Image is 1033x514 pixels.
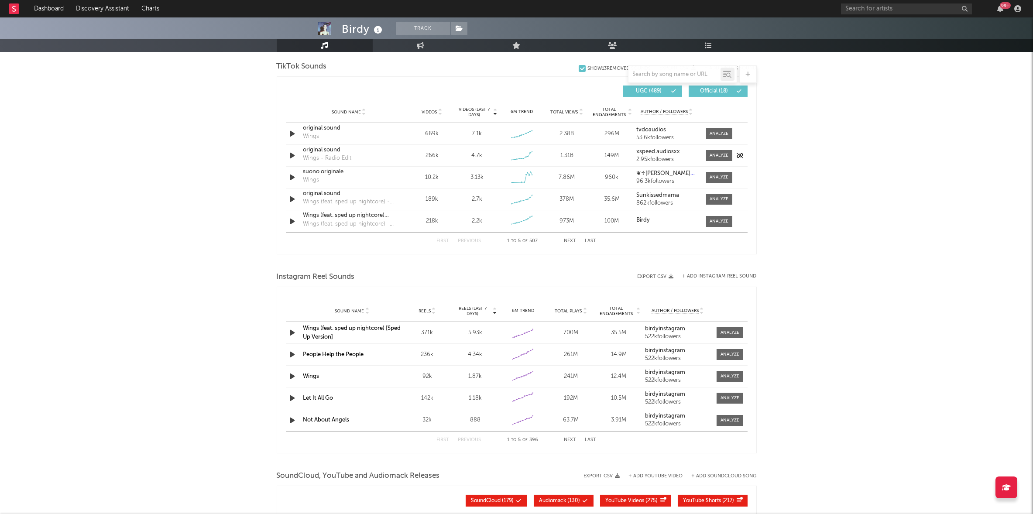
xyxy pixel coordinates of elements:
div: 99 + [1000,2,1011,9]
div: Wings - Radio Edit [303,154,352,163]
div: Wings (feat. sped up nightcore) [Sped Up Version] [303,211,395,220]
span: Audiomack [539,498,566,504]
span: Official ( 18 ) [694,89,734,94]
button: Last [585,239,597,243]
div: 236k [405,350,449,359]
strong: birdyinstagram [645,348,685,353]
span: of [523,239,528,243]
div: 2.7k [472,195,482,204]
div: Wings [303,132,319,141]
div: 378M [546,195,587,204]
input: Search for artists [841,3,972,14]
button: Previous [458,239,481,243]
strong: birdyinstagram [645,413,685,419]
div: 3.91M [597,416,641,425]
strong: ❦♱[PERSON_NAME]♱❦(❀╹◡╹) [636,171,720,176]
button: + Add SoundCloud Song [692,474,757,479]
div: 10.2k [412,173,453,182]
div: 1.31B [546,151,587,160]
a: birdyinstagram [645,370,710,376]
button: UGC(489) [623,86,682,97]
a: Not About Angels [303,417,350,423]
a: original sound [303,146,395,154]
div: 2.2k [472,217,482,226]
strong: birdyinstagram [645,391,685,397]
span: Videos [422,110,437,115]
button: First [437,438,450,442]
div: 6M Trend [501,308,545,314]
div: 973M [546,217,587,226]
div: 4.34k [453,350,497,359]
button: Audiomack(130) [534,495,594,507]
button: Next [564,239,577,243]
span: ( 275 ) [606,498,658,504]
a: People Help the People [303,352,364,357]
strong: birdyinstagram [645,370,685,375]
span: Reels (last 7 days) [453,306,492,316]
button: Export CSV [638,274,674,279]
span: SoundCloud [471,498,501,504]
a: birdyinstagram [645,326,710,332]
a: Wings (feat. sped up nightcore) [Sped Up Version] [303,326,401,340]
button: First [437,239,450,243]
button: Next [564,438,577,442]
div: 189k [412,195,453,204]
div: 96.3k followers [636,178,697,185]
button: Previous [458,438,481,442]
div: 218k [412,217,453,226]
a: birdyinstagram [645,413,710,419]
div: 7.1k [472,130,482,138]
button: Track [396,22,450,35]
div: 142k [405,394,449,403]
div: 371k [405,329,449,337]
a: suono originale [303,168,395,176]
button: SoundCloud(179) [466,495,527,507]
button: + Add Instagram Reel Sound [683,274,757,279]
div: + Add Instagram Reel Sound [674,274,757,279]
button: + Add YouTube Video [629,474,683,479]
div: 2.95k followers [636,157,697,163]
span: Total Engagements [591,107,627,117]
button: YouTube Shorts(217) [678,495,748,507]
span: of [522,438,528,442]
strong: Sunkissedmama [636,192,679,198]
span: Videos (last 7 days) [456,107,492,117]
a: Sunkissedmama [636,192,697,199]
div: 522k followers [645,421,710,427]
span: Reels [419,308,431,314]
div: + Add YouTube Video [620,474,683,479]
a: tvdoaudios [636,127,697,133]
div: 522k followers [645,377,710,384]
div: 241M [549,372,593,381]
div: 522k followers [645,334,710,340]
button: Export CSV [584,473,620,479]
span: Author / Followers [652,308,699,314]
div: 522k followers [645,399,710,405]
button: YouTube Videos(275) [600,495,671,507]
div: 35.6M [591,195,632,204]
span: to [511,438,516,442]
div: 261M [549,350,593,359]
div: 522k followers [645,356,710,362]
a: xspeed.audiosxx [636,149,697,155]
a: original sound [303,189,395,198]
span: SoundCloud, YouTube and Audiomack Releases [277,471,440,481]
div: 4.7k [471,151,482,160]
a: Wings [303,374,319,379]
span: Instagram Reel Sounds [277,272,355,282]
div: 14.9M [597,350,641,359]
div: 53.6k followers [636,135,697,141]
a: ❦♱[PERSON_NAME]♱❦(❀╹◡╹) [636,171,697,177]
span: ( 217 ) [683,498,734,504]
span: YouTube Shorts [683,498,721,504]
span: ( 130 ) [539,498,580,504]
a: original sound [303,124,395,133]
span: TikTok Sounds [277,62,327,72]
span: Sound Name [335,308,364,314]
div: 960k [591,173,632,182]
button: Official(18) [689,86,748,97]
div: 100M [591,217,632,226]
